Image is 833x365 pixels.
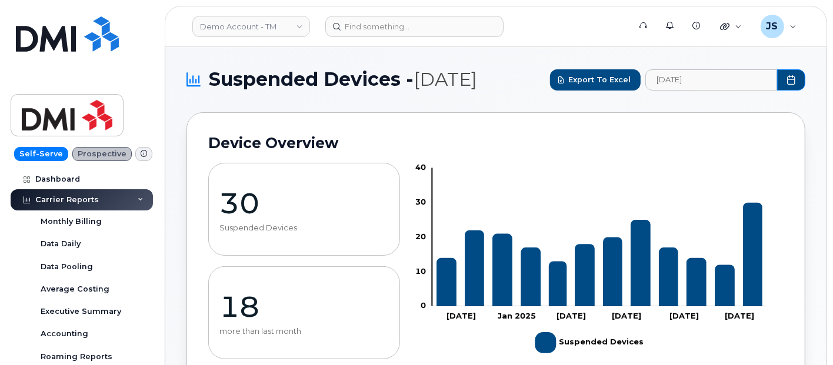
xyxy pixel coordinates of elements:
[437,203,762,306] g: Suspended Devices
[568,74,631,85] span: Export to Excel
[535,327,644,358] g: Legend
[219,327,389,336] p: more than last month
[550,69,641,91] button: Export to Excel
[219,289,389,324] p: 18
[725,312,754,321] tspan: [DATE]
[557,312,586,321] tspan: [DATE]
[669,312,699,321] tspan: [DATE]
[415,163,426,172] tspan: 40
[208,134,784,152] h2: Device Overview
[219,223,389,233] p: Suspended Devices
[415,197,426,207] tspan: 30
[415,266,426,276] tspan: 10
[447,312,476,321] tspan: [DATE]
[415,163,767,359] g: Chart
[209,68,477,91] span: Suspended Devices -
[421,301,426,310] tspan: 0
[777,69,805,91] button: Choose Date
[645,69,777,91] input: archived_billing_data
[219,186,389,221] p: 30
[414,68,477,91] span: [DATE]
[415,232,426,241] tspan: 20
[492,234,512,306] g: 21 2024-12-01
[535,327,644,358] g: Suspended Devices
[498,312,536,321] tspan: Jan 2025
[612,312,641,321] tspan: [DATE]
[782,314,824,356] iframe: Messenger Launcher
